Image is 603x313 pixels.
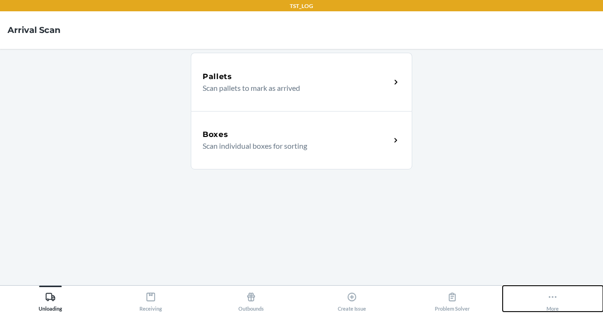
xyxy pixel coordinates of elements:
[338,288,366,312] div: Create Issue
[203,129,228,140] h5: Boxes
[238,288,264,312] div: Outbounds
[435,288,470,312] div: Problem Solver
[301,286,402,312] button: Create Issue
[191,111,412,169] a: BoxesScan individual boxes for sorting
[39,288,62,312] div: Unloading
[503,286,603,312] button: More
[201,286,301,312] button: Outbounds
[8,24,60,36] h4: Arrival Scan
[546,288,559,312] div: More
[290,2,313,10] p: TST_LOG
[203,82,383,94] p: Scan pallets to mark as arrived
[203,140,383,152] p: Scan individual boxes for sorting
[139,288,162,312] div: Receiving
[191,53,412,111] a: PalletsScan pallets to mark as arrived
[203,71,232,82] h5: Pallets
[402,286,502,312] button: Problem Solver
[100,286,201,312] button: Receiving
